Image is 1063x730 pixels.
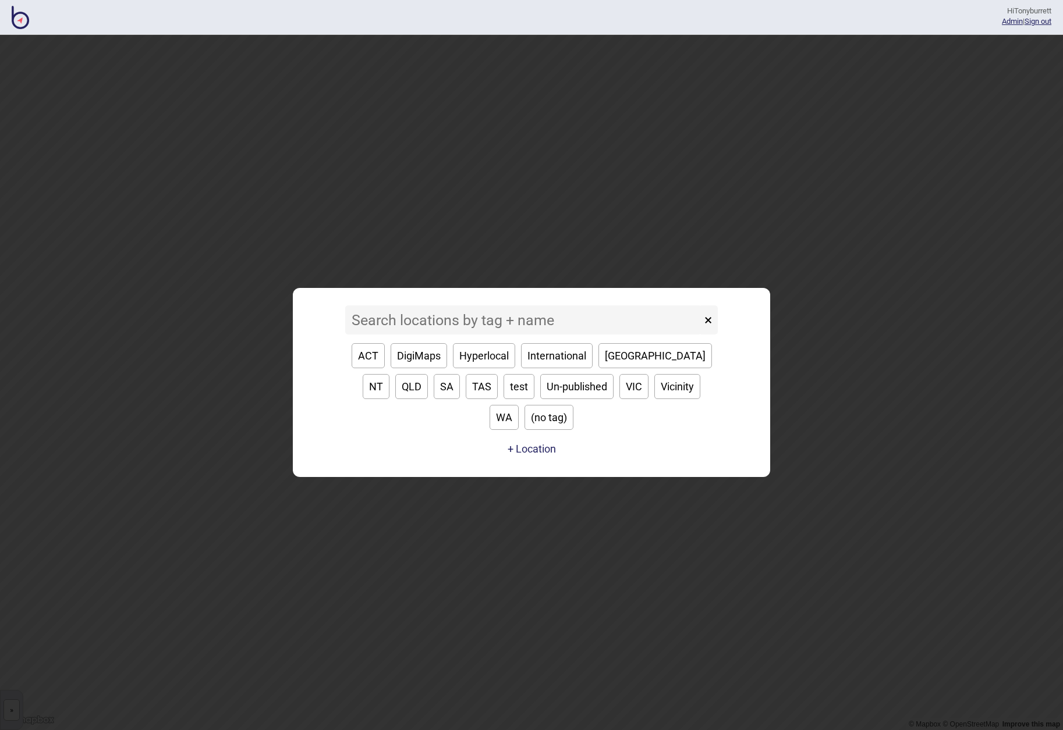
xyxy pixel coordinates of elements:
[1002,17,1023,26] a: Admin
[12,6,29,29] img: BindiMaps CMS
[508,443,556,455] button: + Location
[466,374,498,399] button: TAS
[434,374,460,399] button: SA
[1002,6,1051,16] div: Hi Tonyburrett
[540,374,614,399] button: Un-published
[453,343,515,368] button: Hyperlocal
[505,439,559,460] a: + Location
[1025,17,1051,26] button: Sign out
[598,343,712,368] button: [GEOGRAPHIC_DATA]
[391,343,447,368] button: DigiMaps
[504,374,534,399] button: test
[395,374,428,399] button: QLD
[699,305,718,334] button: ×
[619,374,649,399] button: VIC
[490,405,519,430] button: WA
[521,343,593,368] button: International
[654,374,700,399] button: Vicinity
[1002,17,1025,26] span: |
[363,374,389,399] button: NT
[352,343,385,368] button: ACT
[345,305,701,334] input: Search locations by tag + name
[525,405,573,430] button: (no tag)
